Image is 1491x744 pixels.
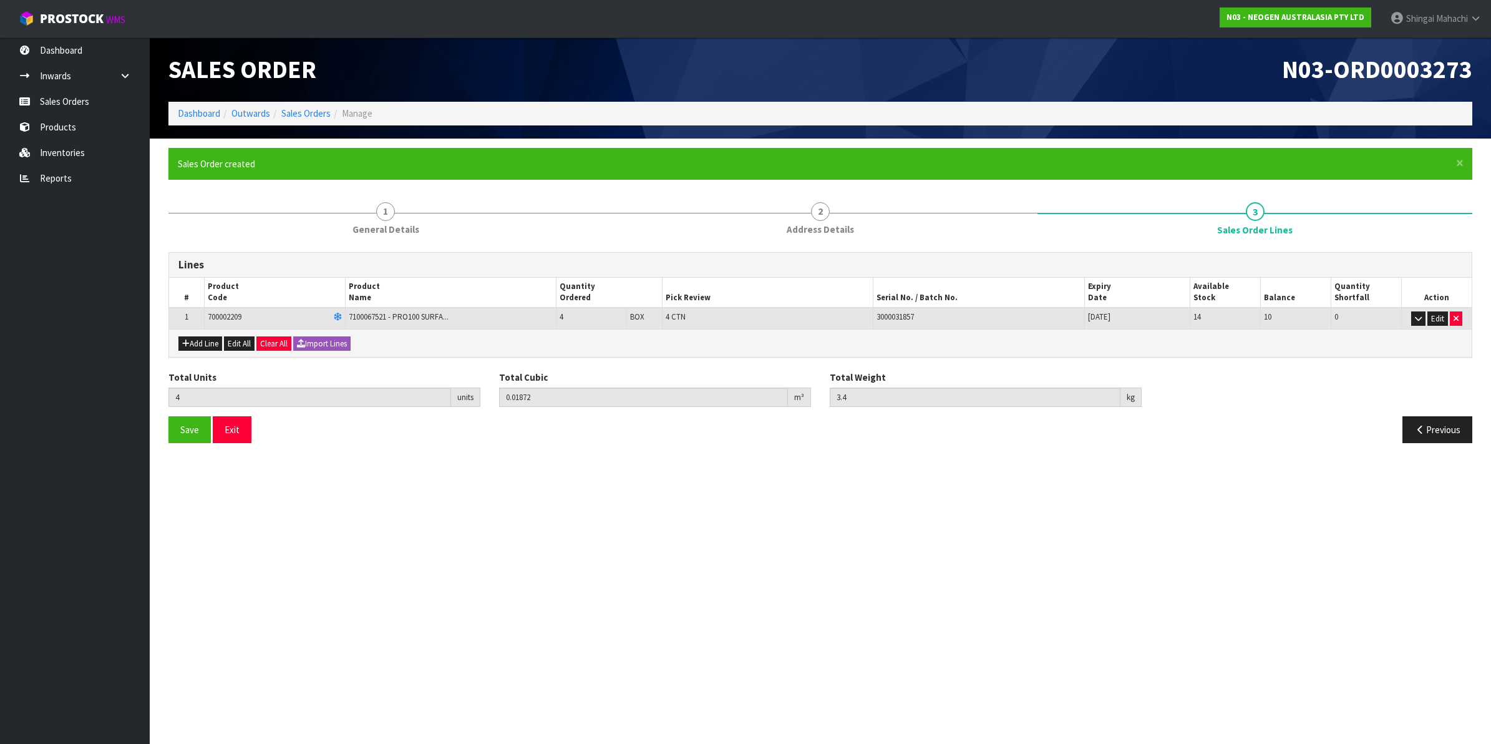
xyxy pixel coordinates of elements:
[811,202,830,221] span: 2
[352,223,419,236] span: General Details
[293,336,351,351] button: Import Lines
[1120,388,1142,408] div: kg
[788,388,811,408] div: m³
[334,313,342,321] i: Frozen Goods
[349,311,449,322] span: 7100067521 - PRO100 SURFA...
[281,107,331,119] a: Sales Orders
[1264,311,1271,322] span: 10
[342,107,372,119] span: Manage
[168,416,211,443] button: Save
[1427,311,1448,326] button: Edit
[178,158,255,170] span: Sales Order created
[1084,278,1190,308] th: Expiry Date
[1217,223,1293,237] span: Sales Order Lines
[376,202,395,221] span: 1
[1334,311,1338,322] span: 0
[830,371,886,384] label: Total Weight
[1282,54,1472,85] span: N03-ORD0003273
[560,311,563,322] span: 4
[185,311,188,322] span: 1
[168,54,316,85] span: Sales Order
[178,107,220,119] a: Dashboard
[178,259,1462,271] h3: Lines
[499,371,548,384] label: Total Cubic
[180,424,199,436] span: Save
[556,278,662,308] th: Quantity Ordered
[1088,311,1110,322] span: [DATE]
[168,388,451,407] input: Total Units
[208,311,241,322] span: 700002209
[224,336,255,351] button: Edit All
[1226,12,1364,22] strong: N03 - NEOGEN AUSTRALASIA PTY LTD
[787,223,854,236] span: Address Details
[345,278,556,308] th: Product Name
[1406,12,1434,24] span: Shingai
[213,416,251,443] button: Exit
[106,14,125,26] small: WMS
[1246,202,1265,221] span: 3
[1260,278,1331,308] th: Balance
[40,11,104,27] span: ProStock
[169,278,204,308] th: #
[630,311,644,322] span: BOX
[873,278,1085,308] th: Serial No. / Batch No.
[1436,12,1468,24] span: Mahachi
[19,11,34,26] img: cube-alt.png
[1402,416,1472,443] button: Previous
[256,336,291,351] button: Clear All
[666,311,686,322] span: 4 CTN
[1193,311,1201,322] span: 14
[1401,278,1472,308] th: Action
[1190,278,1261,308] th: Available Stock
[168,371,216,384] label: Total Units
[1456,154,1464,172] span: ×
[499,388,788,407] input: Total Cubic
[830,388,1120,407] input: Total Weight
[178,336,222,351] button: Add Line
[1331,278,1401,308] th: Quantity Shortfall
[231,107,270,119] a: Outwards
[168,243,1472,453] span: Sales Order Lines
[204,278,345,308] th: Product Code
[877,311,914,322] span: 3000031857
[451,388,480,408] div: units
[662,278,873,308] th: Pick Review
